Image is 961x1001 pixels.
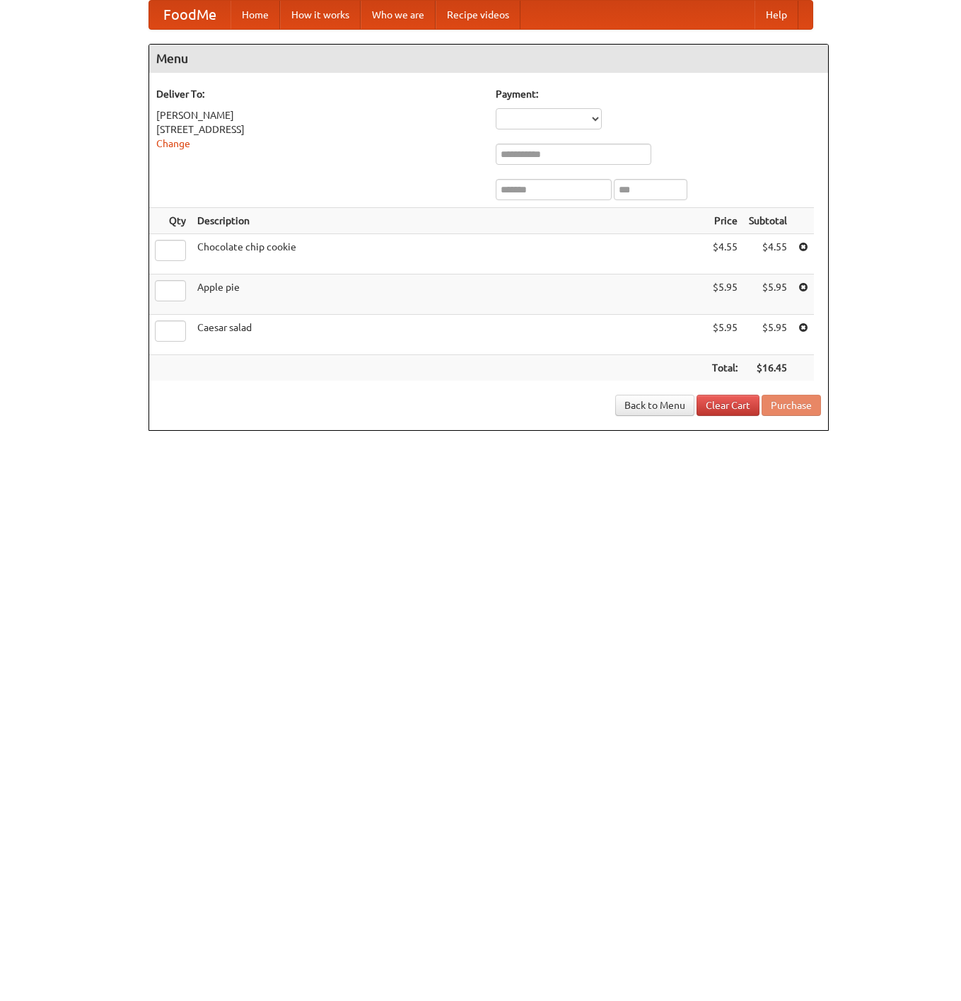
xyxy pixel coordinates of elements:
[706,208,743,234] th: Price
[156,87,482,101] h5: Deliver To:
[496,87,821,101] h5: Payment:
[156,108,482,122] div: [PERSON_NAME]
[149,1,231,29] a: FoodMe
[755,1,798,29] a: Help
[192,208,706,234] th: Description
[706,234,743,274] td: $4.55
[743,274,793,315] td: $5.95
[149,45,828,73] h4: Menu
[192,274,706,315] td: Apple pie
[743,315,793,355] td: $5.95
[436,1,520,29] a: Recipe videos
[762,395,821,416] button: Purchase
[149,208,192,234] th: Qty
[743,208,793,234] th: Subtotal
[361,1,436,29] a: Who we are
[743,234,793,274] td: $4.55
[192,234,706,274] td: Chocolate chip cookie
[697,395,759,416] a: Clear Cart
[615,395,694,416] a: Back to Menu
[156,122,482,137] div: [STREET_ADDRESS]
[231,1,280,29] a: Home
[706,274,743,315] td: $5.95
[192,315,706,355] td: Caesar salad
[706,315,743,355] td: $5.95
[280,1,361,29] a: How it works
[743,355,793,381] th: $16.45
[706,355,743,381] th: Total:
[156,138,190,149] a: Change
